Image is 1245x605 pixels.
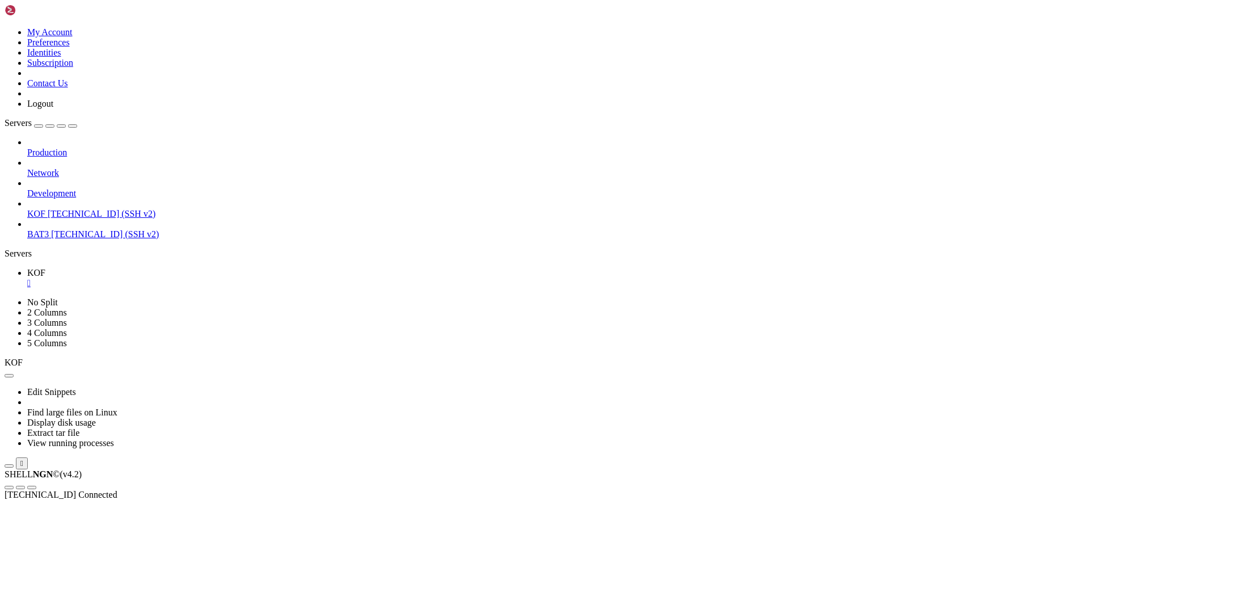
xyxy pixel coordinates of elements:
a: View running processes [27,438,114,448]
li: Production [27,137,1240,158]
a: 4 Columns [27,328,67,338]
li: KOF [TECHNICAL_ID] (SSH v2) [27,199,1240,219]
li: BAT3 [TECHNICAL_ID] (SSH v2) [27,219,1240,240]
span: Servers [5,118,32,128]
a: My Account [27,27,73,37]
a: Network [27,168,1240,178]
button:  [16,457,28,469]
span: Production [27,148,67,157]
span: [TECHNICAL_ID] (SSH v2) [48,209,155,219]
a: BAT3 [TECHNICAL_ID] (SSH v2) [27,229,1240,240]
a: No Split [27,297,58,307]
li: Development [27,178,1240,199]
span: KOF [27,268,45,278]
a: Production [27,148,1240,158]
a: Preferences [27,37,70,47]
a: Logout [27,99,53,108]
a: Extract tar file [27,428,79,438]
div: Servers [5,249,1240,259]
a: Edit Snippets [27,387,76,397]
a: 5 Columns [27,338,67,348]
a: Development [27,188,1240,199]
a: Find large files on Linux [27,407,117,417]
span: Network [27,168,59,178]
a: Identities [27,48,61,57]
span: KOF [27,209,45,219]
span: BAT3 [27,229,49,239]
a: 2 Columns [27,308,67,317]
a:  [27,278,1240,288]
a: 3 Columns [27,318,67,327]
div:  [20,459,23,468]
a: KOF [27,268,1240,288]
span: [TECHNICAL_ID] (SSH v2) [51,229,159,239]
a: Display disk usage [27,418,96,427]
img: Shellngn [5,5,70,16]
a: Subscription [27,58,73,68]
li: Network [27,158,1240,178]
span: KOF [5,358,23,367]
a: Contact Us [27,78,68,88]
a: KOF [TECHNICAL_ID] (SSH v2) [27,209,1240,219]
span: Development [27,188,76,198]
a: Servers [5,118,77,128]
